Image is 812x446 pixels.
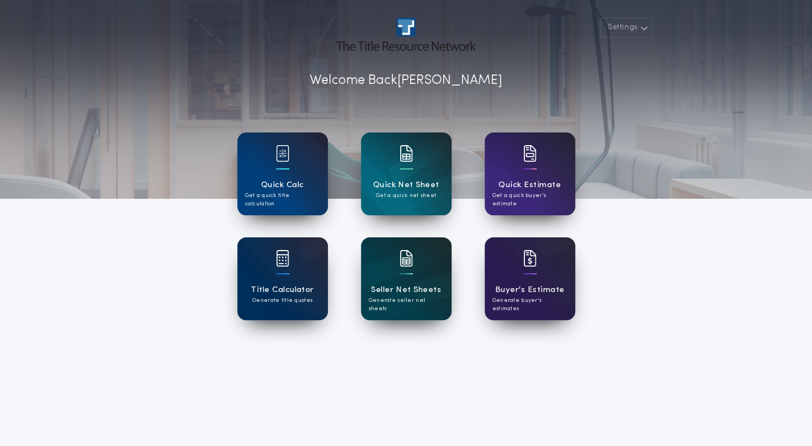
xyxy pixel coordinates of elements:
[361,237,452,320] a: card iconSeller Net SheetsGenerate seller net sheets
[261,179,304,192] h1: Quick Calc
[376,192,436,200] p: Get a quick net sheet
[492,296,567,313] p: Generate buyer's estimates
[373,179,439,192] h1: Quick Net Sheet
[485,132,575,215] a: card iconQuick EstimateGet a quick buyer's estimate
[276,250,289,267] img: card icon
[252,296,312,305] p: Generate title quotes
[361,132,452,215] a: card iconQuick Net SheetGet a quick net sheet
[400,145,413,162] img: card icon
[523,250,537,267] img: card icon
[251,284,314,296] h1: Title Calculator
[601,18,652,38] button: Settings
[523,145,537,162] img: card icon
[492,192,567,208] p: Get a quick buyer's estimate
[400,250,413,267] img: card icon
[495,284,564,296] h1: Buyer's Estimate
[237,132,328,215] a: card iconQuick CalcGet a quick title calculation
[485,237,575,320] a: card iconBuyer's EstimateGenerate buyer's estimates
[310,71,502,91] p: Welcome Back [PERSON_NAME]
[498,179,561,192] h1: Quick Estimate
[237,237,328,320] a: card iconTitle CalculatorGenerate title quotes
[336,18,475,51] img: account-logo
[371,284,441,296] h1: Seller Net Sheets
[369,296,444,313] p: Generate seller net sheets
[245,192,320,208] p: Get a quick title calculation
[276,145,289,162] img: card icon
